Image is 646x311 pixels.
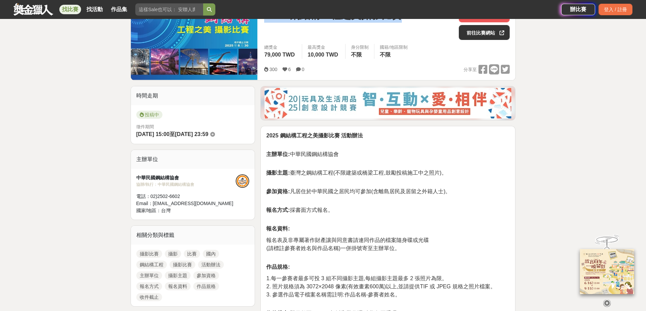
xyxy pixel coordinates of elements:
div: 相關分類與標籤 [131,226,255,245]
a: 鋼結構工程 [136,261,167,269]
a: 攝影主題 [165,271,191,280]
span: 至 [170,131,175,137]
a: 收件截止 [136,293,162,301]
span: 3. 參選作品電子檔案名稱需註明:作品名稱-參賽者姓名。 [266,292,400,297]
div: 登入 / 註冊 [599,4,632,15]
a: 找比賽 [59,5,81,14]
span: 最高獎金 [308,44,340,51]
span: 1.每一參賽者最多可投 3 組不同攝影主題,每組攝影主題最多 2 張照片為限。 [266,275,447,281]
a: 參加資格 [193,271,219,280]
span: 不限 [380,52,391,58]
a: 攝影比賽 [136,250,162,258]
div: 身分限制 [351,44,369,51]
span: 6 [288,67,291,72]
a: 報名方式 [136,282,162,290]
a: 比賽 [184,250,200,258]
img: d4b53da7-80d9-4dd2-ac75-b85943ec9b32.jpg [265,88,511,118]
a: 國內 [203,250,219,258]
span: 報名表及非專屬著作財產讓與同意書請連同作品的檔案隨身碟或光碟 [266,237,429,243]
strong: 作品規格: [266,264,290,270]
img: 968ab78a-c8e5-4181-8f9d-94c24feca916.png [580,249,634,294]
a: 作品規格 [193,282,219,290]
strong: 報名資料: [266,226,290,231]
input: 這樣Sale也可以： 安聯人壽創意銷售法募集 [135,3,203,16]
div: Email： [EMAIL_ADDRESS][DOMAIN_NAME] [136,200,236,207]
span: 投稿中 [136,111,162,119]
div: 電話： 02)2502-6602 [136,193,236,200]
span: [DATE] 23:59 [175,131,208,137]
a: 攝影 [165,250,181,258]
div: 協辦/執行： 中華民國鋼結構協會 [136,181,236,187]
span: 不限 [351,52,362,58]
a: 前往比賽網站 [459,25,510,40]
strong: 攝影主題: [266,170,290,176]
span: 0 [302,67,305,72]
strong: 報名方式: [266,207,290,213]
span: 中華民國鋼結構協會 [266,151,338,157]
span: 臺灣之鋼結構工程(不限建築或橋梁工程,鼓勵投稿施工中之照片)。 [266,170,447,176]
a: 辦比賽 [561,4,595,15]
span: 2. 照片規格須為 3072×2048 像素(有效畫素600萬)以上,並請提供TIF 或 JPEG 規格之照片檔案。 [266,284,495,289]
span: 10,000 TWD [308,52,338,58]
span: [DATE] 15:00 [136,131,170,137]
span: 徵件期間 [136,124,154,129]
a: 活動辦法 [198,261,224,269]
span: 台灣 [161,208,171,213]
strong: 主辦單位: [266,151,290,157]
div: 國籍/地區限制 [380,44,408,51]
a: 報名資料 [165,282,191,290]
div: 時間走期 [131,86,255,105]
strong: 2025 鋼結構工程之美攝影比賽 活動辦法 [266,133,363,138]
a: 找活動 [84,5,105,14]
span: (請標註參賽者姓名與作品名稱)一併掛號寄至主辦單位。 [266,245,400,251]
span: 總獎金 [264,44,296,51]
a: 作品集 [108,5,130,14]
div: 主辦單位 [131,150,255,169]
span: 79,000 TWD [264,52,295,58]
div: 中華民國鋼結構協會 [136,174,236,181]
span: 國家/地區： [136,208,161,213]
a: 攝影比賽 [170,261,195,269]
img: Cover Image [131,2,258,80]
strong: 參加資格: [266,188,290,194]
span: 分享至 [464,65,477,75]
span: 採書面方式報名。 [266,207,333,213]
a: 主辦單位 [136,271,162,280]
span: 300 [269,67,277,72]
span: 凡居住於中華民國之居民均可參加(含離島居民及居留之外籍人士)。 [266,188,451,194]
